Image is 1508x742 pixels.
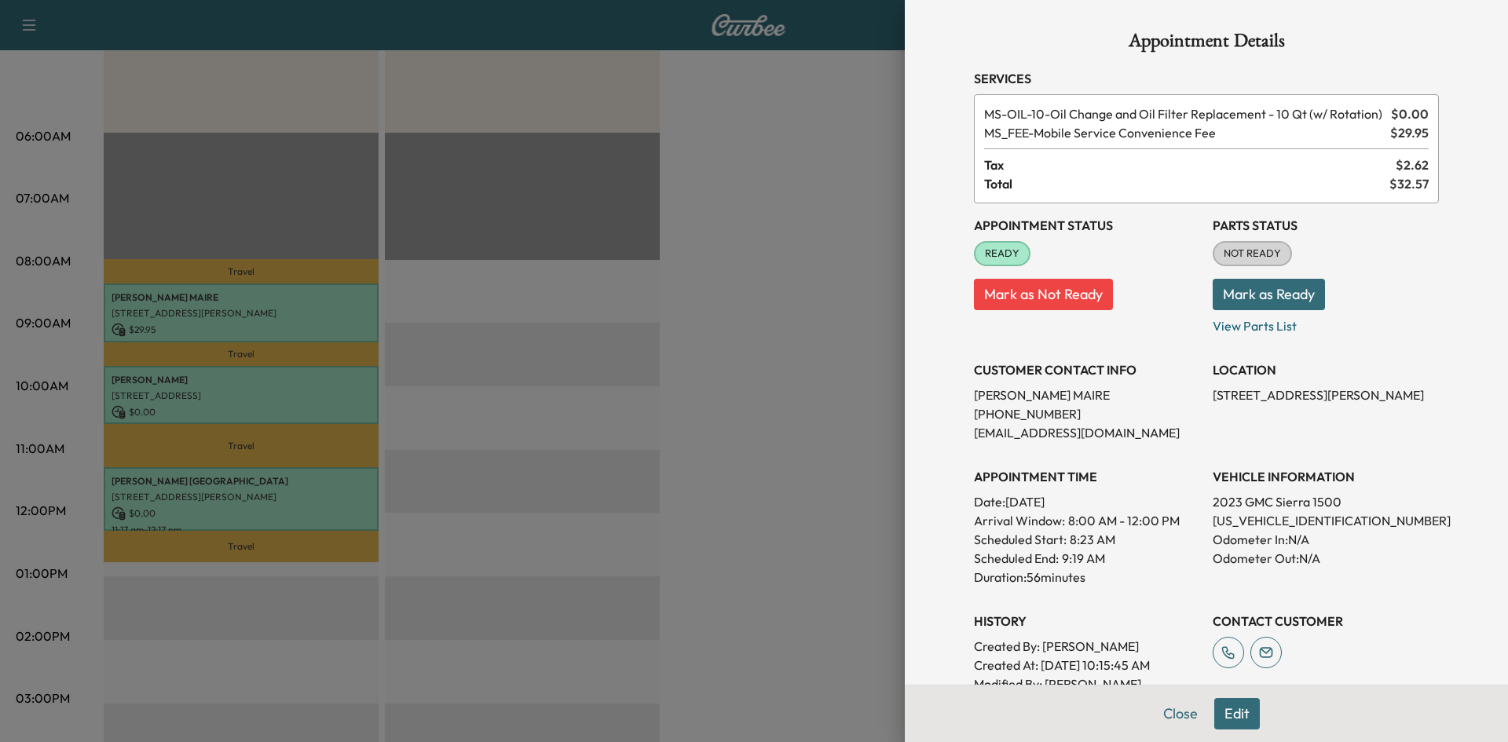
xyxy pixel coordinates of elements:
[1391,104,1429,123] span: $ 0.00
[1396,155,1429,174] span: $ 2.62
[1062,549,1105,568] p: 9:19 AM
[1213,549,1439,568] p: Odometer Out: N/A
[1213,279,1325,310] button: Mark as Ready
[1213,511,1439,530] p: [US_VEHICLE_IDENTIFICATION_NUMBER]
[974,423,1200,442] p: [EMAIL_ADDRESS][DOMAIN_NAME]
[974,69,1439,88] h3: Services
[1213,492,1439,511] p: 2023 GMC Sierra 1500
[1068,511,1180,530] span: 8:00 AM - 12:00 PM
[1213,216,1439,235] h3: Parts Status
[974,492,1200,511] p: Date: [DATE]
[974,549,1059,568] p: Scheduled End:
[974,467,1200,486] h3: APPOINTMENT TIME
[974,216,1200,235] h3: Appointment Status
[1213,530,1439,549] p: Odometer In: N/A
[1214,698,1260,729] button: Edit
[974,31,1439,57] h1: Appointment Details
[974,612,1200,631] h3: History
[1153,698,1208,729] button: Close
[1214,246,1290,261] span: NOT READY
[1213,310,1439,335] p: View Parts List
[975,246,1029,261] span: READY
[1389,174,1429,193] span: $ 32.57
[1213,467,1439,486] h3: VEHICLE INFORMATION
[1390,123,1429,142] span: $ 29.95
[974,386,1200,404] p: [PERSON_NAME] MAIRE
[984,104,1385,123] span: Oil Change and Oil Filter Replacement - 10 Qt (w/ Rotation)
[974,637,1200,656] p: Created By : [PERSON_NAME]
[1213,360,1439,379] h3: LOCATION
[974,511,1200,530] p: Arrival Window:
[974,568,1200,587] p: Duration: 56 minutes
[1070,530,1115,549] p: 8:23 AM
[974,656,1200,674] p: Created At : [DATE] 10:15:45 AM
[984,123,1384,142] span: Mobile Service Convenience Fee
[974,674,1200,693] p: Modified By : [PERSON_NAME]
[974,404,1200,423] p: [PHONE_NUMBER]
[974,279,1113,310] button: Mark as Not Ready
[984,174,1389,193] span: Total
[1213,612,1439,631] h3: CONTACT CUSTOMER
[984,155,1396,174] span: Tax
[974,360,1200,379] h3: CUSTOMER CONTACT INFO
[1213,386,1439,404] p: [STREET_ADDRESS][PERSON_NAME]
[974,530,1067,549] p: Scheduled Start:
